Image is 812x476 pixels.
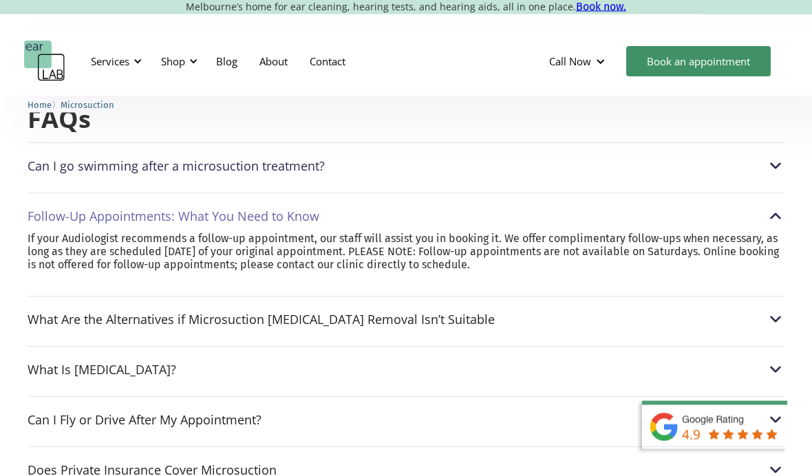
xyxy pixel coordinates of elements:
div: Services [91,54,129,68]
div: Services [83,41,146,82]
a: Book an appointment [626,46,771,76]
a: About [248,41,299,81]
a: Contact [299,41,356,81]
span: Home [28,100,52,110]
a: Microsuction [61,98,114,111]
div: What Are the Alternatives if Microsuction [MEDICAL_DATA] Removal Isn’t SuitableWhat Are the Alter... [28,311,784,329]
div: What Is [MEDICAL_DATA]?What Is Earwax? [28,361,784,379]
div: Can I go swimming after a microsuction treatment?Can I go swimming after a microsuction treatment? [28,158,784,175]
a: Home [28,98,52,111]
a: home [24,41,65,82]
img: Follow-Up Appointments: What You Need to Know [767,208,784,226]
div: Shop [161,54,185,68]
div: Shop [153,41,202,82]
div: Can I Fly or Drive After My Appointment? [28,413,261,427]
img: What Is Earwax? [767,361,784,379]
div: Can I go swimming after a microsuction treatment? [28,160,325,173]
h2: FAQs [28,104,784,136]
li: 〉 [28,98,61,112]
div: Call Now [538,41,619,82]
div: What Are the Alternatives if Microsuction [MEDICAL_DATA] Removal Isn’t Suitable [28,313,495,327]
img: What Are the Alternatives if Microsuction Earwax Removal Isn’t Suitable [767,311,784,329]
div: What Is [MEDICAL_DATA]? [28,363,176,377]
nav: Follow-Up Appointments: What You Need to KnowFollow-Up Appointments: What You Need to Know [28,232,784,286]
img: Can I go swimming after a microsuction treatment? [767,158,784,175]
div: Follow-Up Appointments: What You Need to KnowFollow-Up Appointments: What You Need to Know [28,208,784,226]
img: Can I Fly or Drive After My Appointment? [767,411,784,429]
div: Follow-Up Appointments: What You Need to Know [28,210,319,224]
div: Call Now [549,54,591,68]
p: If your Audiologist recommends a follow-up appointment, our staff will assist you in booking it. ... [28,232,784,272]
a: Blog [205,41,248,81]
div: Can I Fly or Drive After My Appointment?Can I Fly or Drive After My Appointment? [28,411,784,429]
span: Microsuction [61,100,114,110]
